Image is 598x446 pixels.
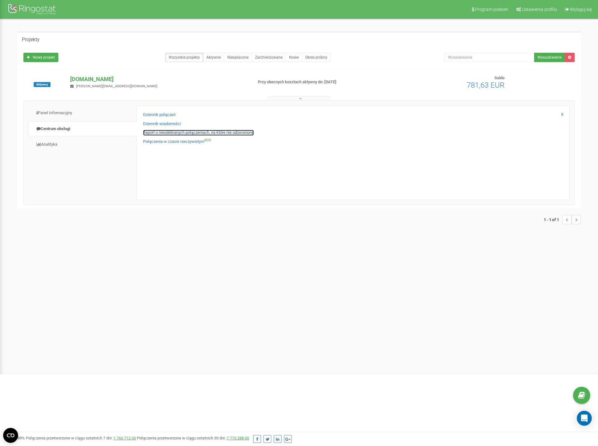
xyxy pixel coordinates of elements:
a: Nowy projekt [23,53,58,62]
a: Nowe [286,53,302,62]
span: Program poleceń [475,7,508,12]
button: Open CMP widget [3,428,18,443]
a: Aktywne [203,53,224,62]
div: Open Intercom Messenger [577,411,592,426]
h5: Projekty [22,37,40,42]
a: Analityka [28,137,137,152]
span: Saldo [494,75,504,80]
span: 781,63 EUR [467,81,504,90]
a: Okres próbny [302,53,331,62]
a: Wszystkie projekty [165,53,203,62]
span: [PERSON_NAME][EMAIL_ADDRESS][DOMAIN_NAME] [76,84,157,88]
a: Połączenia w czasie rzeczywistymNEW [143,139,211,145]
sup: NEW [204,138,211,142]
nav: ... [544,209,581,230]
p: [DOMAIN_NAME] [70,75,248,83]
span: Ustawienia profilu [522,7,557,12]
span: 1 - 1 of 1 [544,215,562,224]
a: Nieopłacone [224,53,252,62]
span: Wyloguj się [570,7,592,12]
a: X [561,112,563,118]
a: Centrum obsługi [28,121,137,137]
a: Zarchiwizowane [252,53,286,62]
p: Przy obecnych kosztach aktywny do: [DATE] [258,79,389,85]
span: Aktywny [34,82,51,87]
button: Wyszukiwanie [534,53,565,62]
a: Panel Informacyjny [28,105,137,121]
input: Wyszukiwanie [444,53,535,62]
a: Dziennik wiadomości [143,121,181,127]
a: Raport o nieodebranych połączeniach, na które nie odzwoniono [143,130,254,136]
a: Dziennik połączeń [143,112,176,118]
